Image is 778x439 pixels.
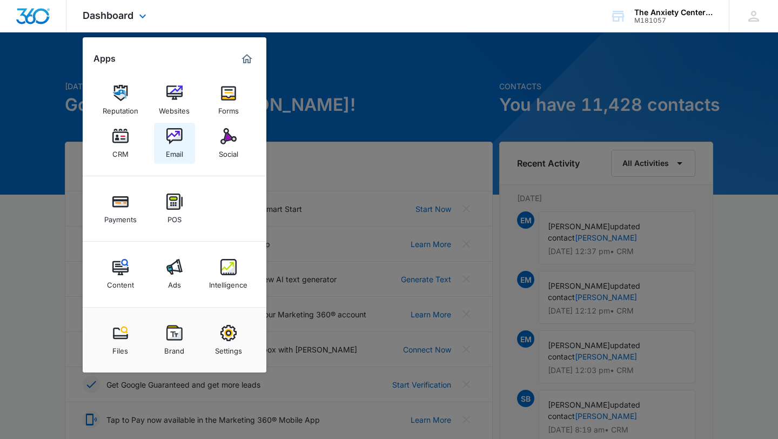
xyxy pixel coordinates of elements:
span: Dashboard [83,10,133,21]
div: Websites [159,101,190,115]
div: account id [634,17,713,24]
a: POS [154,188,195,229]
a: Social [208,123,249,164]
a: Reputation [100,79,141,121]
a: Intelligence [208,254,249,295]
a: Files [100,320,141,361]
div: CRM [112,144,129,158]
a: Settings [208,320,249,361]
div: Content [107,275,134,289]
div: Ads [168,275,181,289]
div: Settings [215,341,242,355]
a: Marketing 360® Dashboard [238,50,256,68]
div: Forms [218,101,239,115]
a: Forms [208,79,249,121]
a: Ads [154,254,195,295]
a: Email [154,123,195,164]
div: Social [219,144,238,158]
div: Reputation [103,101,138,115]
a: Websites [154,79,195,121]
div: Brand [164,341,184,355]
div: Email [166,144,183,158]
h2: Apps [93,54,116,64]
a: Brand [154,320,195,361]
div: account name [634,8,713,17]
div: Intelligence [209,275,247,289]
div: Payments [104,210,137,224]
a: Content [100,254,141,295]
a: CRM [100,123,141,164]
a: Payments [100,188,141,229]
div: POS [167,210,182,224]
div: Files [112,341,128,355]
